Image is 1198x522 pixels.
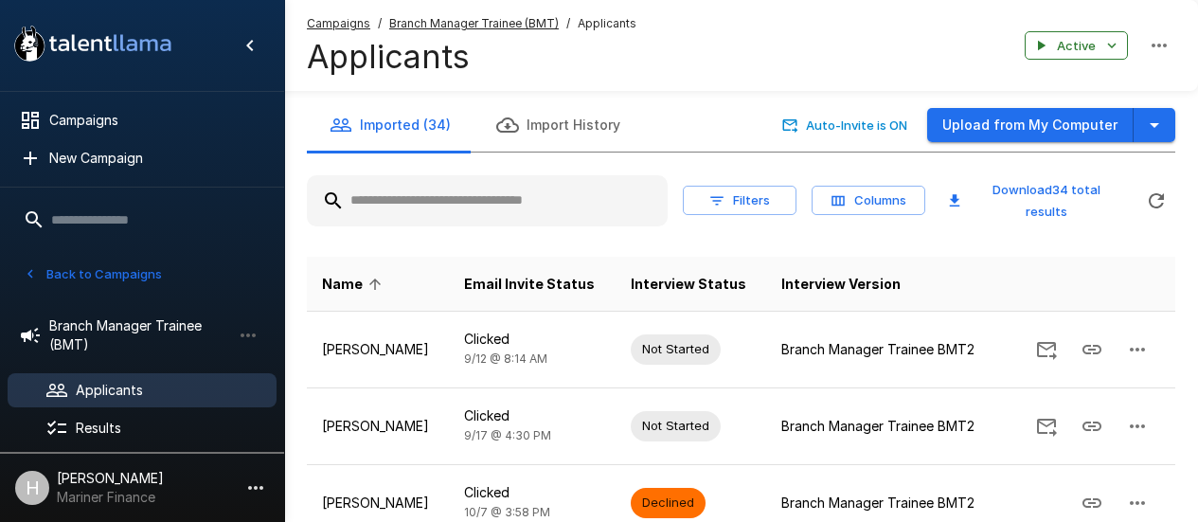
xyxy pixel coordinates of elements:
[322,494,434,513] p: [PERSON_NAME]
[464,428,551,442] span: 9/17 @ 4:30 PM
[464,273,595,296] span: Email Invite Status
[778,111,912,140] button: Auto-Invite is ON
[1025,31,1128,61] button: Active
[781,340,982,359] p: Branch Manager Trainee BMT2
[464,505,550,519] span: 10/7 @ 3:58 PM
[464,483,600,502] p: Clicked
[631,494,706,512] span: Declined
[307,99,474,152] button: Imported (34)
[781,494,982,513] p: Branch Manager Trainee BMT2
[1069,340,1115,356] span: Copy Interview Link
[389,16,559,30] u: Branch Manager Trainee (BMT)
[578,14,636,33] span: Applicants
[566,14,570,33] span: /
[322,340,434,359] p: [PERSON_NAME]
[1069,494,1115,510] span: Copy Interview Link
[781,273,901,296] span: Interview Version
[631,417,721,435] span: Not Started
[631,273,746,296] span: Interview Status
[631,340,721,358] span: Not Started
[307,16,370,30] u: Campaigns
[307,37,636,77] h4: Applicants
[812,186,925,215] button: Columns
[781,417,982,436] p: Branch Manager Trainee BMT2
[464,406,600,425] p: Clicked
[927,108,1134,143] button: Upload from My Computer
[1024,417,1069,433] span: Send Invitation
[464,351,547,366] span: 9/12 @ 8:14 AM
[1137,182,1175,220] button: Refreshing...
[474,99,643,152] button: Import History
[378,14,382,33] span: /
[322,417,434,436] p: [PERSON_NAME]
[1024,340,1069,356] span: Send Invitation
[464,330,600,349] p: Clicked
[683,186,796,215] button: Filters
[940,175,1130,226] button: Download34 total results
[322,273,387,296] span: Name
[1069,417,1115,433] span: Copy Interview Link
